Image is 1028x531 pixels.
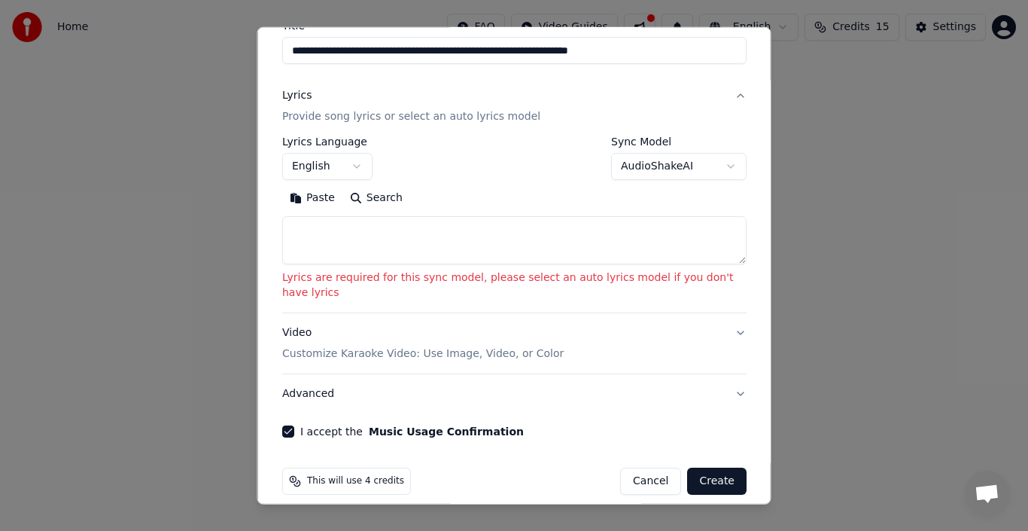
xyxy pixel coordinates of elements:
button: LyricsProvide song lyrics or select an auto lyrics model [282,76,747,136]
button: Search [342,186,409,210]
button: VideoCustomize Karaoke Video: Use Image, Video, or Color [282,313,747,374]
span: This will use 4 credits [307,475,404,487]
div: Lyrics [282,88,312,103]
p: Provide song lyrics or select an auto lyrics model [282,109,540,124]
label: Sync Model [611,136,747,147]
div: LyricsProvide song lyrics or select an auto lyrics model [282,136,747,313]
div: Video [282,325,564,362]
button: Create [687,468,747,495]
button: Advanced [282,374,747,414]
button: Cancel [620,468,681,495]
button: I accept the [368,426,523,437]
label: Title [282,20,747,31]
button: Paste [282,186,342,210]
p: Lyrics are required for this sync model, please select an auto lyrics model if you don't have lyrics [282,270,747,301]
label: I accept the [300,426,524,437]
p: Customize Karaoke Video: Use Image, Video, or Color [282,346,564,362]
label: Lyrics Language [282,136,373,147]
